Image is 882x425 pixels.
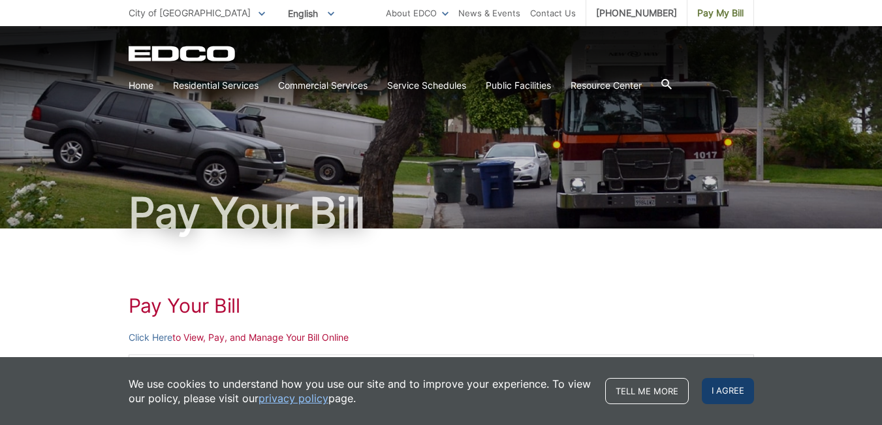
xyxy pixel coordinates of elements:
a: Contact Us [530,6,576,20]
a: Service Schedules [387,78,466,93]
p: We use cookies to understand how you use our site and to improve your experience. To view our pol... [129,377,592,405]
a: Public Facilities [486,78,551,93]
a: Click Here [129,330,172,345]
span: Pay My Bill [697,6,744,20]
span: English [278,3,344,24]
a: EDCD logo. Return to the homepage. [129,46,237,61]
h1: Pay Your Bill [129,294,754,317]
a: privacy policy [259,391,328,405]
h1: Pay Your Bill [129,192,754,234]
span: City of [GEOGRAPHIC_DATA] [129,7,251,18]
p: to View, Pay, and Manage Your Bill Online [129,330,754,345]
a: Resource Center [571,78,642,93]
a: Home [129,78,153,93]
a: News & Events [458,6,520,20]
span: I agree [702,378,754,404]
a: Tell me more [605,378,689,404]
a: Residential Services [173,78,259,93]
a: Commercial Services [278,78,368,93]
a: About EDCO [386,6,449,20]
